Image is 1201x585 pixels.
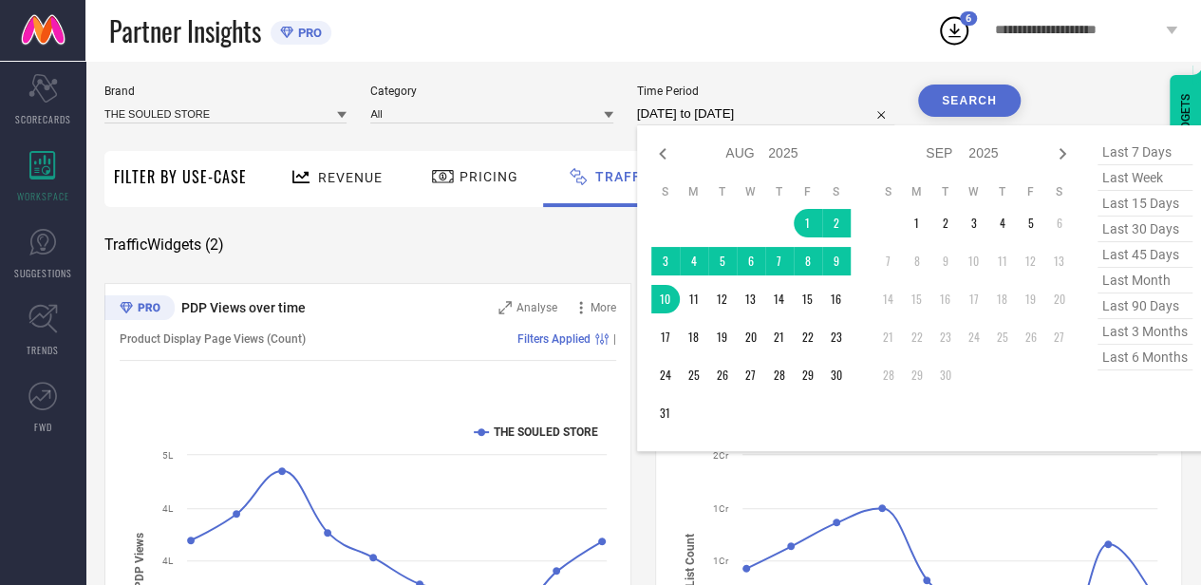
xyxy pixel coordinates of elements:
button: Search [918,85,1021,117]
span: More [591,301,616,314]
span: TRENDS [27,343,59,357]
td: Sat Aug 09 2025 [822,247,851,275]
span: FWD [34,420,52,434]
span: SCORECARDS [15,112,71,126]
td: Mon Aug 18 2025 [680,323,708,351]
div: Previous month [651,142,674,165]
td: Tue Sep 30 2025 [931,361,960,389]
span: PRO [293,26,322,40]
span: last 45 days [1098,242,1192,268]
td: Wed Sep 03 2025 [960,209,988,237]
text: 1Cr [713,556,729,566]
td: Sun Sep 21 2025 [874,323,903,351]
td: Wed Aug 13 2025 [737,285,765,313]
text: 1Cr [713,503,729,514]
td: Mon Sep 22 2025 [903,323,931,351]
td: Fri Aug 15 2025 [794,285,822,313]
th: Friday [1017,184,1045,199]
td: Fri Sep 26 2025 [1017,323,1045,351]
td: Sun Sep 28 2025 [874,361,903,389]
span: last week [1098,165,1192,191]
td: Sun Aug 24 2025 [651,361,680,389]
th: Wednesday [737,184,765,199]
th: Friday [794,184,822,199]
td: Mon Aug 04 2025 [680,247,708,275]
td: Sun Sep 14 2025 [874,285,903,313]
text: 4L [162,556,174,566]
td: Tue Aug 19 2025 [708,323,737,351]
span: Revenue [318,170,383,185]
text: 2Cr [713,450,729,461]
td: Thu Sep 18 2025 [988,285,1017,313]
td: Tue Aug 12 2025 [708,285,737,313]
th: Tuesday [708,184,737,199]
th: Thursday [765,184,794,199]
td: Tue Sep 09 2025 [931,247,960,275]
th: Wednesday [960,184,988,199]
span: Category [370,85,612,98]
span: WORKSPACE [17,189,69,203]
td: Mon Sep 01 2025 [903,209,931,237]
td: Sat Aug 16 2025 [822,285,851,313]
td: Fri Aug 22 2025 [794,323,822,351]
td: Sat Aug 30 2025 [822,361,851,389]
td: Mon Sep 15 2025 [903,285,931,313]
td: Wed Sep 17 2025 [960,285,988,313]
text: 5L [162,450,174,461]
th: Thursday [988,184,1017,199]
span: last 30 days [1098,217,1192,242]
td: Wed Aug 27 2025 [737,361,765,389]
span: Filters Applied [517,332,591,346]
td: Sat Sep 27 2025 [1045,323,1074,351]
td: Sat Sep 13 2025 [1045,247,1074,275]
td: Thu Sep 04 2025 [988,209,1017,237]
svg: Zoom [498,301,512,314]
span: Filter By Use-Case [114,165,247,188]
td: Sat Aug 23 2025 [822,323,851,351]
td: Sun Aug 10 2025 [651,285,680,313]
div: Open download list [937,13,971,47]
td: Wed Aug 06 2025 [737,247,765,275]
td: Tue Sep 16 2025 [931,285,960,313]
td: Mon Aug 25 2025 [680,361,708,389]
th: Monday [680,184,708,199]
td: Wed Sep 10 2025 [960,247,988,275]
td: Fri Aug 08 2025 [794,247,822,275]
td: Tue Sep 23 2025 [931,323,960,351]
td: Sat Aug 02 2025 [822,209,851,237]
td: Mon Sep 08 2025 [903,247,931,275]
td: Sun Aug 31 2025 [651,399,680,427]
td: Fri Sep 05 2025 [1017,209,1045,237]
td: Thu Sep 25 2025 [988,323,1017,351]
td: Tue Aug 05 2025 [708,247,737,275]
span: | [613,332,616,346]
div: Premium [104,295,175,324]
td: Sat Sep 06 2025 [1045,209,1074,237]
span: last month [1098,268,1192,293]
td: Thu Aug 28 2025 [765,361,794,389]
td: Fri Sep 19 2025 [1017,285,1045,313]
td: Thu Sep 11 2025 [988,247,1017,275]
td: Sat Sep 20 2025 [1045,285,1074,313]
span: last 7 days [1098,140,1192,165]
text: 4L [162,503,174,514]
input: Select time period [637,103,894,125]
th: Tuesday [931,184,960,199]
td: Wed Aug 20 2025 [737,323,765,351]
td: Tue Sep 02 2025 [931,209,960,237]
th: Sunday [874,184,903,199]
span: PDP Views over time [181,300,306,315]
td: Thu Aug 21 2025 [765,323,794,351]
span: Brand [104,85,347,98]
span: 6 [966,12,971,25]
td: Wed Sep 24 2025 [960,323,988,351]
td: Thu Aug 14 2025 [765,285,794,313]
td: Thu Aug 07 2025 [765,247,794,275]
span: Product Display Page Views (Count) [120,332,306,346]
td: Sun Sep 07 2025 [874,247,903,275]
td: Mon Sep 29 2025 [903,361,931,389]
span: Time Period [637,85,894,98]
div: Next month [1051,142,1074,165]
span: last 15 days [1098,191,1192,217]
td: Mon Aug 11 2025 [680,285,708,313]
